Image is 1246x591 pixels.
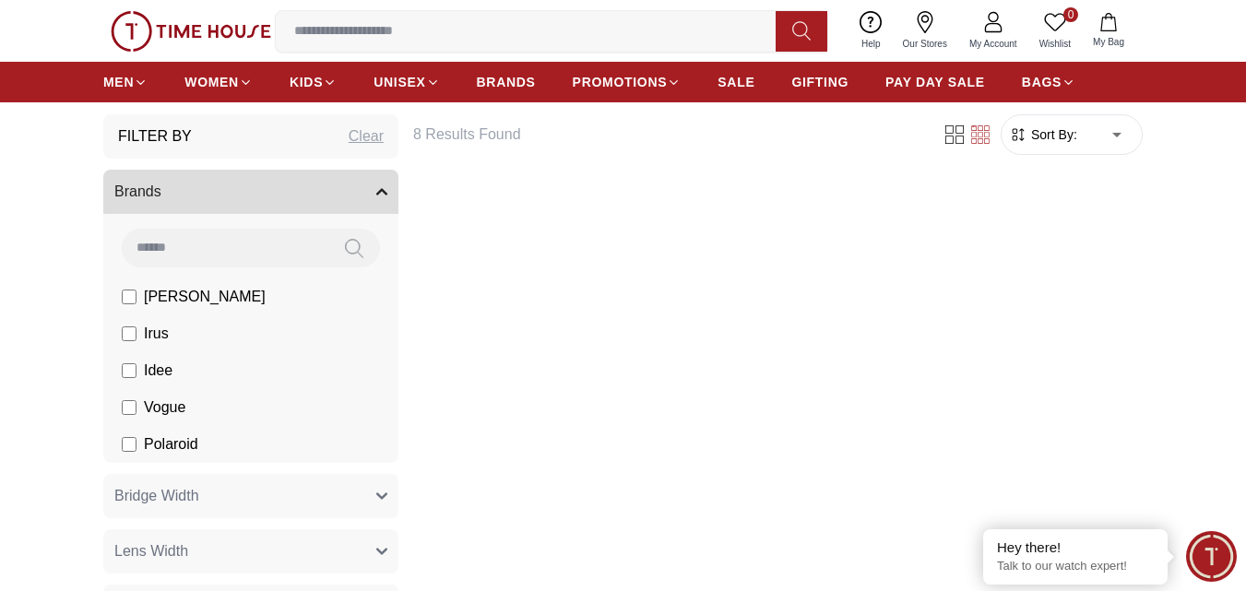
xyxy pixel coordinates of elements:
[997,559,1154,574] p: Talk to our watch expert!
[477,73,536,91] span: BRANDS
[374,73,425,91] span: UNISEX
[103,73,134,91] span: MEN
[144,360,172,382] span: Idee
[114,540,188,562] span: Lens Width
[118,125,192,148] h3: Filter By
[1028,7,1082,54] a: 0Wishlist
[1086,35,1132,49] span: My Bag
[290,65,337,99] a: KIDS
[1022,73,1062,91] span: BAGS
[962,37,1025,51] span: My Account
[718,73,754,91] span: SALE
[144,433,198,455] span: Polaroid
[413,124,920,146] h6: 8 Results Found
[103,65,148,99] a: MEN
[122,326,136,341] input: Irus
[1186,531,1237,582] div: Chat Widget
[184,65,253,99] a: WOMEN
[1063,7,1078,22] span: 0
[122,363,136,378] input: Idee
[791,73,848,91] span: GIFTING
[103,474,398,518] button: Bridge Width
[184,73,239,91] span: WOMEN
[850,7,892,54] a: Help
[477,65,536,99] a: BRANDS
[114,181,161,203] span: Brands
[896,37,955,51] span: Our Stores
[1032,37,1078,51] span: Wishlist
[374,65,439,99] a: UNISEX
[290,73,323,91] span: KIDS
[1022,65,1075,99] a: BAGS
[122,400,136,415] input: Vogue
[122,290,136,304] input: [PERSON_NAME]
[997,538,1154,557] div: Hey there!
[854,37,888,51] span: Help
[122,437,136,452] input: Polaroid
[885,73,985,91] span: PAY DAY SALE
[892,7,958,54] a: Our Stores
[791,65,848,99] a: GIFTING
[1082,9,1135,53] button: My Bag
[1009,125,1077,144] button: Sort By:
[573,65,682,99] a: PROMOTIONS
[349,125,384,148] div: Clear
[103,529,398,573] button: Lens Width
[103,170,398,214] button: Brands
[111,11,271,52] img: ...
[144,286,266,308] span: [PERSON_NAME]
[885,65,985,99] a: PAY DAY SALE
[573,73,668,91] span: PROMOTIONS
[144,396,185,419] span: Vogue
[114,485,199,507] span: Bridge Width
[1027,125,1077,144] span: Sort By:
[718,65,754,99] a: SALE
[144,323,169,345] span: Irus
